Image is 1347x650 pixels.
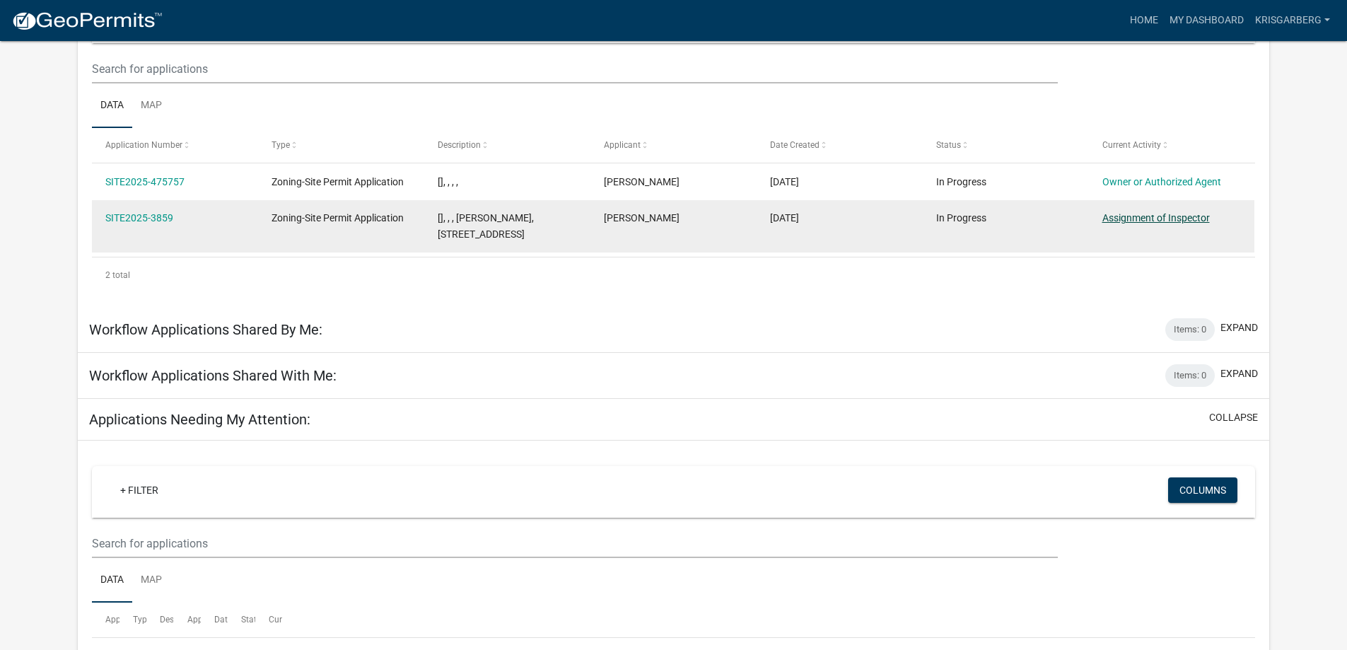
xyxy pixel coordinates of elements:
[105,615,182,625] span: Application Number
[241,615,266,625] span: Status
[89,411,310,428] h5: Applications Needing My Attention:
[255,603,282,637] datatable-header-cell: Current Activity
[1102,140,1161,150] span: Current Activity
[92,558,132,603] a: Data
[173,603,200,637] datatable-header-cell: Applicant
[92,257,1255,293] div: 2 total
[936,176,986,187] span: In Progress
[1164,7,1249,34] a: My Dashboard
[92,54,1057,83] input: Search for applications
[936,140,961,150] span: Status
[201,603,228,637] datatable-header-cell: Date Created
[1220,320,1258,335] button: expand
[770,176,799,187] span: 09/09/2025
[228,603,255,637] datatable-header-cell: Status
[105,212,173,224] a: SITE2025-3859
[119,603,146,637] datatable-header-cell: Type
[269,615,327,625] span: Current Activity
[132,83,170,129] a: Map
[92,83,132,129] a: Data
[1165,318,1215,341] div: Items: 0
[922,128,1088,162] datatable-header-cell: Status
[604,176,680,187] span: Kristofer Garberg
[92,128,258,162] datatable-header-cell: Application Number
[92,529,1057,558] input: Search for applications
[1249,7,1336,34] a: krisgarberg
[132,558,170,603] a: Map
[1209,410,1258,425] button: collapse
[187,615,224,625] span: Applicant
[272,176,404,187] span: Zoning-Site Permit Application
[1088,128,1254,162] datatable-header-cell: Current Activity
[770,212,799,224] span: 08/29/2025
[160,615,203,625] span: Description
[89,367,337,384] h5: Workflow Applications Shared With Me:
[1220,366,1258,381] button: expand
[214,615,264,625] span: Date Created
[133,615,151,625] span: Type
[438,176,458,187] span: [], , , ,
[604,212,680,224] span: Kristofer Garberg
[89,321,322,338] h5: Workflow Applications Shared By Me:
[770,140,820,150] span: Date Created
[604,140,641,150] span: Applicant
[1102,176,1221,187] a: Owner or Authorized Agent
[92,603,119,637] datatable-header-cell: Application Number
[109,477,170,503] a: + Filter
[105,140,182,150] span: Application Number
[438,212,534,240] span: [], , , KRISTOFER GARBERG, 12025 LAKE MAUD TR
[258,128,424,162] datatable-header-cell: Type
[1102,212,1210,224] a: Assignment of Inspector
[438,140,481,150] span: Description
[936,212,986,224] span: In Progress
[1165,364,1215,387] div: Items: 0
[757,128,923,162] datatable-header-cell: Date Created
[1124,7,1164,34] a: Home
[272,212,404,224] span: Zoning-Site Permit Application
[1168,477,1237,503] button: Columns
[105,176,185,187] a: SITE2025-475757
[424,128,590,162] datatable-header-cell: Description
[272,140,290,150] span: Type
[590,128,757,162] datatable-header-cell: Applicant
[146,603,173,637] datatable-header-cell: Description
